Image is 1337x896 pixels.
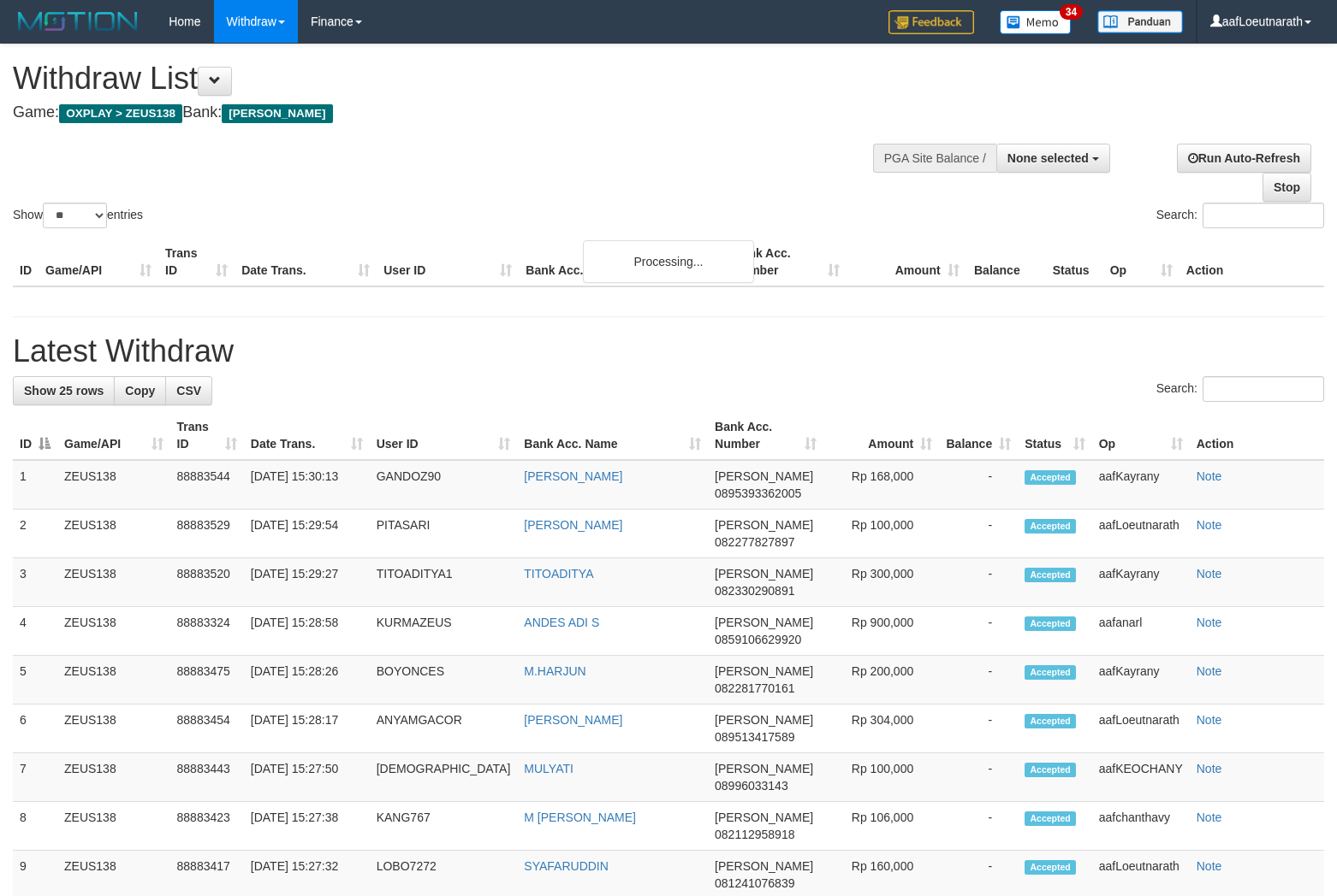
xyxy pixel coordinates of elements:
[1025,470,1076,485] span: Accepted
[370,704,518,753] td: ANYAMGACOR
[125,384,155,398] span: Copy
[1097,10,1183,33] img: panduan.png
[1025,568,1076,582] span: Accepted
[1025,860,1076,875] span: Accepted
[244,753,370,802] td: [DATE] 15:27:50
[1092,753,1190,802] td: aafKEOCHANY
[13,802,57,851] td: 8
[170,704,244,753] td: 88883454
[13,753,57,802] td: 7
[13,558,57,607] td: 3
[524,469,622,483] a: [PERSON_NAME]
[1156,203,1324,228] label: Search:
[170,656,244,704] td: 88883475
[370,460,518,510] td: GANDOZ90
[823,558,940,607] td: Rp 300,000
[57,460,170,510] td: ZEUS138
[524,567,593,581] a: TITOADITYA
[1025,714,1076,728] span: Accepted
[939,753,1018,802] td: -
[1092,411,1190,460] th: Op: activate to sort column ascending
[39,238,158,286] th: Game/API
[823,411,940,460] th: Amount: activate to sort column ascending
[715,616,813,629] span: [PERSON_NAME]
[823,802,940,851] td: Rp 106,000
[244,802,370,851] td: [DATE] 15:27:38
[1092,510,1190,558] td: aafLoeutnarath
[715,518,813,532] span: [PERSON_NAME]
[1025,763,1076,777] span: Accepted
[244,558,370,607] td: [DATE] 15:29:27
[888,10,974,34] img: Feedback.jpg
[13,607,57,656] td: 4
[176,384,201,398] span: CSV
[873,144,996,173] div: PGA Site Balance /
[708,411,823,460] th: Bank Acc. Number: activate to sort column ascending
[1197,713,1222,727] a: Note
[57,558,170,607] td: ZEUS138
[1092,607,1190,656] td: aafanarl
[13,238,39,286] th: ID
[13,510,57,558] td: 2
[43,203,107,228] select: Showentries
[823,607,940,656] td: Rp 900,000
[57,411,170,460] th: Game/API: activate to sort column ascending
[1092,802,1190,851] td: aafchanthavy
[517,411,708,460] th: Bank Acc. Name: activate to sort column ascending
[1177,144,1311,173] a: Run Auto-Refresh
[13,62,874,96] h1: Withdraw List
[57,510,170,558] td: ZEUS138
[235,238,377,286] th: Date Trans.
[524,616,599,629] a: ANDES ADI S
[1103,238,1180,286] th: Op
[524,811,636,824] a: M [PERSON_NAME]
[524,859,609,873] a: SYAFARUDDIN
[939,411,1018,460] th: Balance: activate to sort column ascending
[715,681,794,695] span: Copy 082281770161 to clipboard
[823,510,940,558] td: Rp 100,000
[13,334,1324,368] h1: Latest Withdraw
[715,664,813,678] span: [PERSON_NAME]
[1156,376,1324,402] label: Search:
[13,203,143,228] label: Show entries
[847,238,966,286] th: Amount
[1197,664,1222,678] a: Note
[939,510,1018,558] td: -
[966,238,1046,286] th: Balance
[13,104,874,121] h4: Game: Bank:
[114,376,166,405] a: Copy
[1007,151,1089,165] span: None selected
[170,558,244,607] td: 88883520
[1203,203,1324,228] input: Search:
[939,656,1018,704] td: -
[1203,376,1324,402] input: Search:
[1000,10,1072,34] img: Button%20Memo.svg
[244,510,370,558] td: [DATE] 15:29:54
[715,762,813,775] span: [PERSON_NAME]
[715,633,801,646] span: Copy 0859106629920 to clipboard
[57,802,170,851] td: ZEUS138
[726,238,846,286] th: Bank Acc. Number
[13,656,57,704] td: 5
[244,460,370,510] td: [DATE] 15:30:13
[13,460,57,510] td: 1
[24,384,104,398] span: Show 25 rows
[158,238,235,286] th: Trans ID
[1197,567,1222,581] a: Note
[524,518,622,532] a: [PERSON_NAME]
[1197,518,1222,532] a: Note
[524,762,573,775] a: MULYATI
[1092,460,1190,510] td: aafKayrany
[1190,411,1324,460] th: Action
[370,558,518,607] td: TITOADITYA1
[524,664,585,678] a: M.HARJUN
[222,104,332,123] span: [PERSON_NAME]
[715,713,813,727] span: [PERSON_NAME]
[1197,762,1222,775] a: Note
[370,411,518,460] th: User ID: activate to sort column ascending
[715,730,794,744] span: Copy 089513417589 to clipboard
[170,607,244,656] td: 88883324
[370,802,518,851] td: KANG767
[1025,616,1076,631] span: Accepted
[57,704,170,753] td: ZEUS138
